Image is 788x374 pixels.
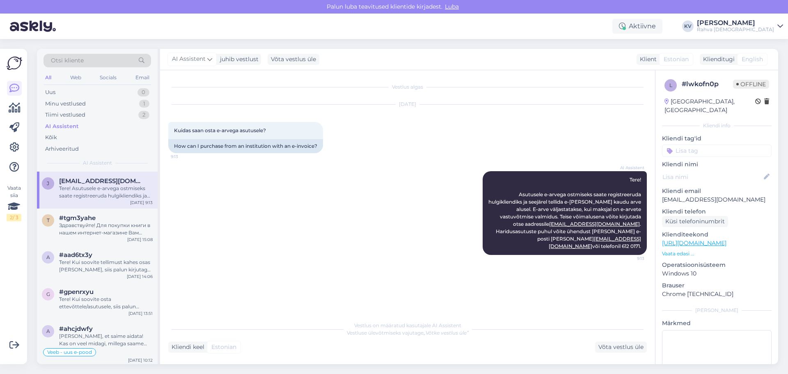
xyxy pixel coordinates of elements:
div: Email [134,72,151,83]
span: Offline [733,80,769,89]
p: [EMAIL_ADDRESS][DOMAIN_NAME] [662,195,772,204]
span: a [46,328,50,334]
div: # lwkofn0p [682,79,733,89]
div: [DATE] 15:08 [127,236,153,243]
div: AI Assistent [45,122,79,131]
span: 9:13 [171,154,202,160]
span: AI Assistent [83,159,112,167]
span: g [46,291,50,297]
span: j [47,180,49,186]
p: Brauser [662,281,772,290]
span: #ahcjdwfy [59,325,93,333]
div: All [44,72,53,83]
input: Lisa tag [662,145,772,157]
div: 2 / 3 [7,214,21,221]
span: AI Assistent [614,165,644,171]
p: Klienditeekond [662,230,772,239]
span: Otsi kliente [51,56,84,65]
div: [PERSON_NAME] [662,307,772,314]
div: Rahva [DEMOGRAPHIC_DATA] [697,26,774,33]
p: Chrome [TECHNICAL_ID] [662,290,772,298]
div: [PERSON_NAME] [697,20,774,26]
a: [URL][DOMAIN_NAME] [662,239,726,247]
p: Kliendi telefon [662,207,772,216]
div: Socials [98,72,118,83]
div: Tere! Kui soovite tellimust kahes osas [PERSON_NAME], siis palun kirjutage [EMAIL_ADDRESS][DOMAIN... [59,259,153,273]
p: Vaata edasi ... [662,250,772,257]
div: 0 [137,88,149,96]
div: Võta vestlus üle [268,54,319,65]
i: „Võtke vestlus üle” [424,330,469,336]
div: [DATE] [168,101,647,108]
div: juhib vestlust [217,55,259,64]
div: Võta vestlus üle [595,342,647,353]
img: Askly Logo [7,55,22,71]
p: Kliendi nimi [662,160,772,169]
span: Estonian [664,55,689,64]
div: Здравствуйте! Для покупки книги в нашем интернет-магазине Вам нужно выбрать желаемые товары, доба... [59,222,153,236]
div: Vaata siia [7,184,21,221]
div: [GEOGRAPHIC_DATA], [GEOGRAPHIC_DATA] [664,97,755,115]
span: a [46,254,50,260]
div: Tere! Kui soovite osta ettevõttele/asutusele, siis palun kirjutage [EMAIL_ADDRESS][DOMAIN_NAME]. ... [59,296,153,310]
span: #tgm3yahe [59,214,96,222]
a: [EMAIL_ADDRESS][DOMAIN_NAME] [549,236,641,249]
a: [PERSON_NAME]Rahva [DEMOGRAPHIC_DATA] [697,20,783,33]
p: Kliendi email [662,187,772,195]
span: English [742,55,763,64]
div: Arhiveeritud [45,145,79,153]
div: Web [69,72,83,83]
span: juhataja@sotsiaal.ee [59,177,144,185]
div: Uus [45,88,55,96]
p: Operatsioonisüsteem [662,261,772,269]
div: How can I purchase from an institution with an e-invoice? [168,139,323,153]
div: Tiimi vestlused [45,111,85,119]
a: [EMAIL_ADDRESS][DOMAIN_NAME] [549,221,640,227]
div: 2 [138,111,149,119]
span: 9:13 [614,255,644,262]
div: [DATE] 13:51 [128,310,153,317]
span: Kuidas saan osta e-arvega asutusele? [174,127,266,133]
span: l [669,82,672,88]
span: #aad6tx3y [59,251,92,259]
span: Vestluse ülevõtmiseks vajutage [347,330,469,336]
span: AI Assistent [172,55,206,64]
p: Märkmed [662,319,772,328]
div: Klienditugi [700,55,735,64]
span: #gpenrxyu [59,288,94,296]
div: Kliendi keel [168,343,204,351]
div: Minu vestlused [45,100,86,108]
div: Tere! Asutusele e-arvega ostmiseks saate registreeruda hulgikliendiks ja seejärel tellida e-[PERS... [59,185,153,200]
div: Küsi telefoninumbrit [662,216,728,227]
div: Klient [637,55,657,64]
div: Vestlus algas [168,83,647,91]
div: [DATE] 10:12 [128,357,153,363]
div: KV [682,21,694,32]
div: [PERSON_NAME], et saime aidata! Kas on veel midagi, millega saame teid aidata? [59,333,153,347]
span: Luba [442,3,461,10]
p: Kliendi tag'id [662,134,772,143]
div: Kliendi info [662,122,772,129]
span: Estonian [211,343,236,351]
input: Lisa nimi [662,172,762,181]
div: 1 [139,100,149,108]
p: Windows 10 [662,269,772,278]
span: t [47,217,50,223]
div: Kõik [45,133,57,142]
span: Veeb - uus e-pood [47,350,92,355]
span: Vestlus on määratud kasutajale AI Assistent [354,322,461,328]
div: [DATE] 9:13 [130,200,153,206]
div: [DATE] 14:06 [127,273,153,280]
div: Aktiivne [612,19,662,34]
